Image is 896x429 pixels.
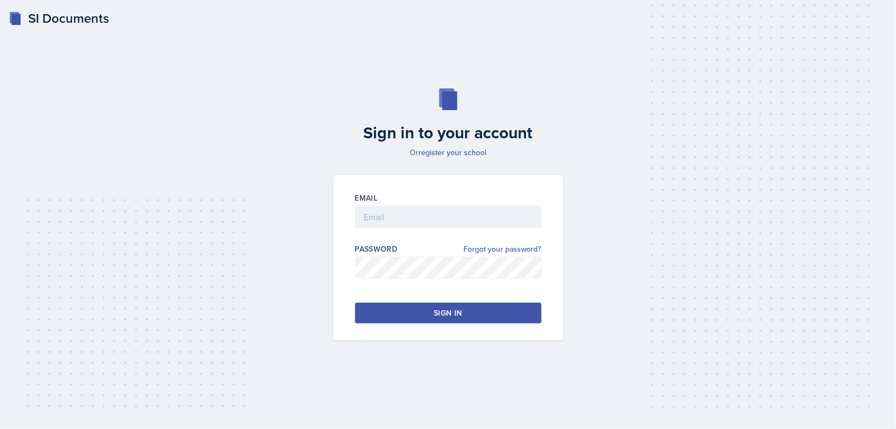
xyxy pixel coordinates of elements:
button: Sign in [355,303,542,323]
a: Forgot your password? [464,244,542,255]
div: Sign in [434,308,462,318]
a: SI Documents [9,9,109,28]
p: Or [327,147,570,158]
h2: Sign in to your account [327,123,570,143]
label: Email [355,193,378,203]
input: Email [355,206,542,228]
label: Password [355,244,398,254]
a: register your school [418,147,486,158]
